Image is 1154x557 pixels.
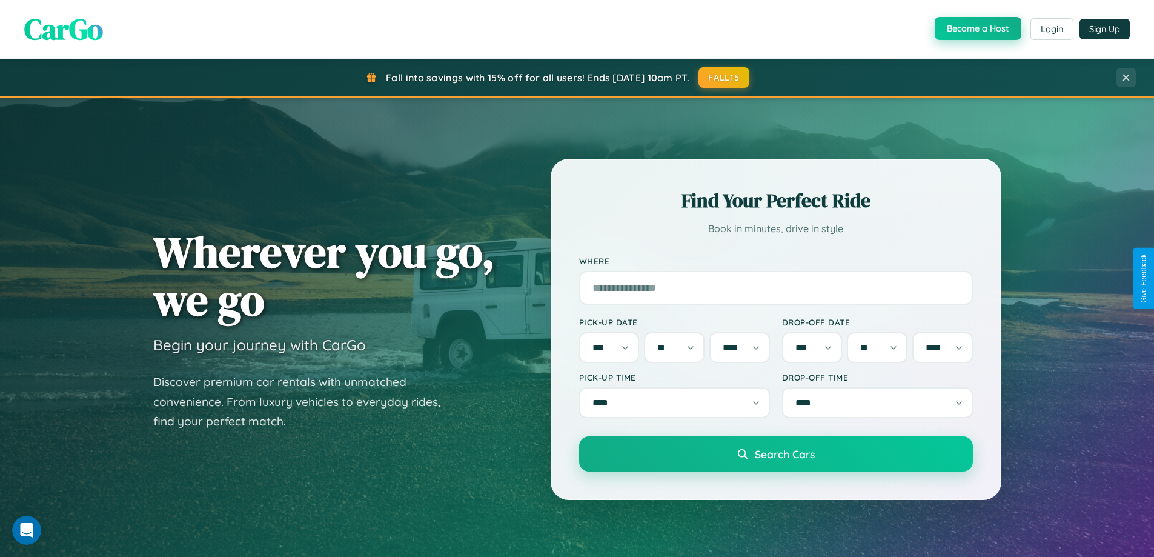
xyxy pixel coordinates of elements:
span: CarGo [24,9,103,49]
iframe: Intercom live chat [12,516,41,545]
button: Become a Host [935,17,1021,40]
p: Book in minutes, drive in style [579,220,973,238]
div: Give Feedback [1139,254,1148,303]
h3: Begin your journey with CarGo [153,336,366,354]
label: Where [579,256,973,266]
p: Discover premium car rentals with unmatched convenience. From luxury vehicles to everyday rides, ... [153,372,456,432]
span: Fall into savings with 15% off for all users! Ends [DATE] 10am PT. [386,72,689,84]
h1: Wherever you go, we go [153,228,495,324]
label: Pick-up Time [579,372,770,382]
button: Search Cars [579,436,973,472]
label: Pick-up Date [579,317,770,327]
button: Login [1030,18,1073,40]
button: Sign Up [1079,19,1130,39]
label: Drop-off Date [782,317,973,327]
label: Drop-off Time [782,372,973,382]
span: Search Cars [755,447,815,461]
h2: Find Your Perfect Ride [579,187,973,214]
button: FALL15 [698,67,749,88]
